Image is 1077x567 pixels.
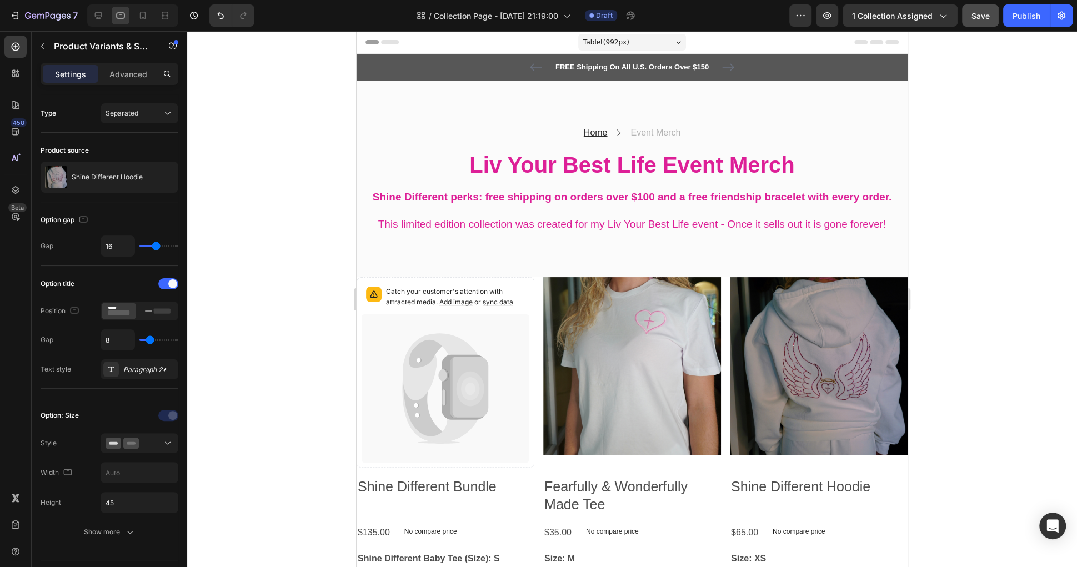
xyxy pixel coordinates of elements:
[101,236,134,256] input: Auto
[852,10,933,22] span: 1 collection assigned
[54,39,148,53] p: Product Variants & Swatches
[101,463,178,483] input: Auto
[416,497,469,504] p: No compare price
[373,493,403,511] div: $65.00
[45,166,67,188] img: product feature img
[109,68,147,80] p: Advanced
[41,438,57,448] div: Style
[843,4,958,27] button: 1 collection assigned
[41,279,74,289] div: Option title
[101,493,178,513] input: Auto
[41,145,89,155] div: Product source
[373,520,410,535] legend: Size: XS
[4,4,83,27] button: 7
[41,335,53,345] div: Gap
[8,203,27,212] div: Beta
[1013,10,1040,22] div: Publish
[84,526,136,538] div: Show more
[41,364,71,374] div: Text style
[41,108,56,118] div: Type
[106,109,138,117] span: Separated
[41,522,178,542] button: Show more
[41,304,81,319] div: Position
[41,498,61,508] div: Height
[101,103,178,123] button: Separated
[72,173,143,181] p: Shine Different Hoodie
[434,10,558,22] span: Collection Page - [DATE] 21:19:00
[962,4,999,27] button: Save
[11,118,27,127] div: 450
[209,4,254,27] div: Undo/Redo
[123,365,176,375] div: Paragraph 2*
[41,465,74,480] div: Width
[41,213,90,228] div: Option gap
[73,9,78,22] p: 7
[101,330,134,350] input: Auto
[55,68,86,80] p: Settings
[1039,513,1066,539] div: Open Intercom Messenger
[41,410,79,420] div: Option: Size
[596,11,613,21] span: Draft
[1003,4,1050,27] button: Publish
[373,246,551,424] a: Shine Different Hoodie
[429,10,432,22] span: /
[41,241,53,251] div: Gap
[971,11,990,21] span: Save
[357,31,908,567] iframe: Design area
[373,445,551,466] h2: Shine Different Hoodie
